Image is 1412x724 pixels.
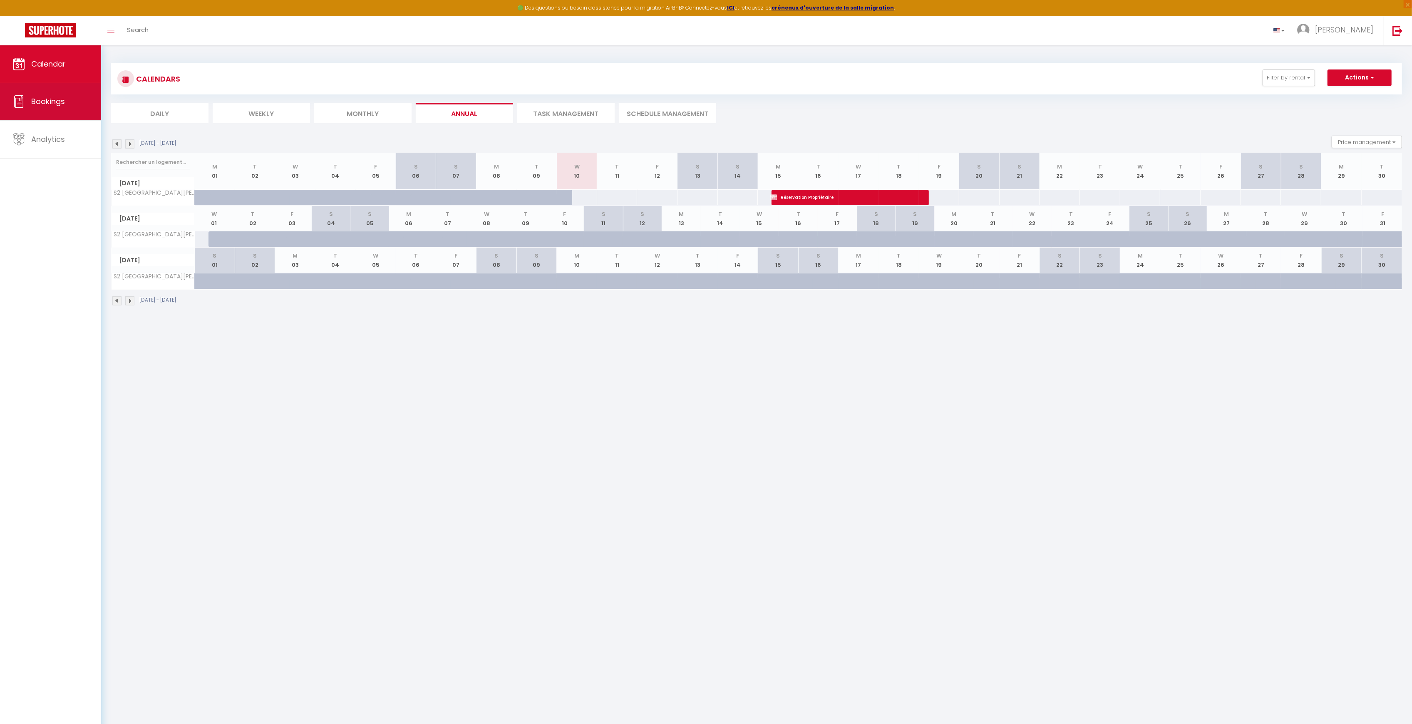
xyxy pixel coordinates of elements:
[1264,210,1268,218] abbr: T
[1201,248,1241,273] th: 26
[897,252,901,260] abbr: T
[938,163,941,171] abbr: F
[121,16,155,45] a: Search
[414,163,418,171] abbr: S
[1299,163,1303,171] abbr: S
[1090,206,1129,231] th: 24
[991,210,995,218] abbr: T
[818,206,857,231] th: 17
[816,163,820,171] abbr: T
[677,248,718,273] th: 13
[373,252,378,260] abbr: W
[584,206,623,231] th: 11
[494,163,499,171] abbr: M
[1029,210,1035,218] abbr: W
[816,252,820,260] abbr: S
[1080,248,1120,273] th: 23
[1241,153,1281,190] th: 27
[1160,153,1201,190] th: 25
[736,252,739,260] abbr: F
[1259,163,1263,171] abbr: S
[467,206,506,231] th: 08
[134,69,180,88] h3: CALENDARS
[1179,252,1182,260] abbr: T
[1291,16,1384,45] a: ... [PERSON_NAME]
[1017,163,1021,171] abbr: S
[597,248,638,273] th: 11
[1297,24,1310,36] img: ...
[696,163,700,171] abbr: S
[31,96,65,107] span: Bookings
[1058,252,1062,260] abbr: S
[1207,206,1246,231] th: 27
[978,252,981,260] abbr: T
[1224,210,1229,218] abbr: M
[213,103,310,123] li: Weekly
[1120,248,1161,273] th: 24
[389,206,428,231] th: 06
[602,210,605,218] abbr: S
[112,177,194,189] span: [DATE]
[919,248,959,273] th: 19
[1098,163,1102,171] abbr: T
[293,252,298,260] abbr: M
[557,248,597,273] th: 10
[1201,153,1241,190] th: 26
[557,153,597,190] th: 10
[396,153,436,190] th: 06
[1380,252,1384,260] abbr: S
[535,163,538,171] abbr: T
[574,252,579,260] abbr: M
[1340,252,1343,260] abbr: S
[213,252,216,260] abbr: S
[315,153,356,190] th: 04
[758,248,798,273] th: 15
[1018,252,1021,260] abbr: F
[476,153,516,190] th: 08
[836,210,839,218] abbr: F
[368,210,372,218] abbr: S
[662,206,701,231] th: 13
[311,206,350,231] th: 04
[1362,248,1402,273] th: 30
[919,153,959,190] th: 19
[111,103,208,123] li: Daily
[978,163,981,171] abbr: S
[1300,252,1303,260] abbr: F
[406,210,411,218] abbr: M
[1057,163,1062,171] abbr: M
[856,163,861,171] abbr: W
[416,103,513,123] li: Annual
[1168,206,1207,231] th: 26
[679,210,684,218] abbr: M
[315,248,356,273] th: 04
[1321,248,1362,273] th: 29
[1000,153,1040,190] th: 21
[727,4,735,11] a: ICI
[333,252,337,260] abbr: T
[1219,163,1222,171] abbr: F
[455,252,458,260] abbr: F
[959,248,1000,273] th: 20
[1263,69,1315,86] button: Filter by rental
[275,153,315,190] th: 03
[517,103,615,123] li: Task Management
[1040,153,1080,190] th: 22
[839,153,879,190] th: 17
[656,163,659,171] abbr: F
[1381,210,1384,218] abbr: F
[597,153,638,190] th: 11
[1332,136,1402,148] button: Price management
[484,210,489,218] abbr: W
[293,163,298,171] abbr: W
[535,252,538,260] abbr: S
[1321,153,1362,190] th: 29
[1302,210,1307,218] abbr: W
[112,254,194,266] span: [DATE]
[275,248,315,273] th: 03
[770,189,905,205] span: Réservation Propriétaire
[235,248,275,273] th: 02
[273,206,312,231] th: 03
[623,206,662,231] th: 12
[779,206,818,231] th: 16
